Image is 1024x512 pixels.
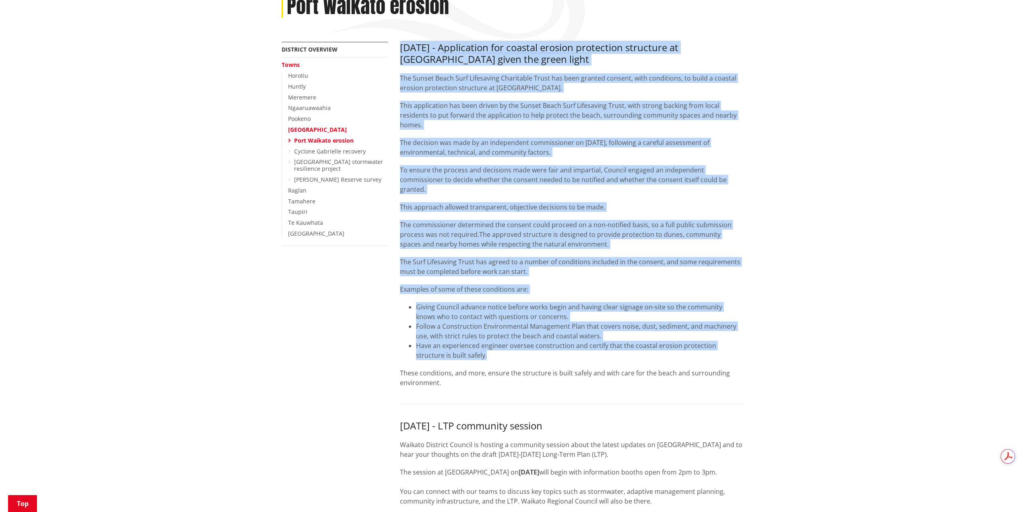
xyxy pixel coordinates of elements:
[294,147,366,155] a: Cyclone Gabrielle recovery
[8,495,37,512] a: Top
[400,138,743,157] p: The decision was made by an independent commissioner on [DATE], following a careful assessment of...
[294,176,381,183] a: [PERSON_NAME] Reserve survey
[400,440,743,459] p: Waikato District Council is hosting a community session about the latest updates on [GEOGRAPHIC_D...
[416,302,743,321] li: Giving Council advance notice before works begin and having clear signage on-site so the communit...
[400,73,743,93] p: The Sunset Beach Surf Lifesaving Charitable Trust has been granted consent, with conditions, to b...
[288,104,331,112] a: Ngaaruawaahia
[416,341,743,360] li: Have an experienced engineer oversee construction and certify that the coastal erosion protection...
[288,126,347,133] a: [GEOGRAPHIC_DATA]
[288,219,323,226] a: Te Kauwhata
[294,137,354,144] a: Port Waikato erosion
[400,42,743,65] h3: [DATE] - Application for coastal erosion protection structure at [GEOGRAPHIC_DATA] given the gree...
[987,478,1016,507] iframe: Messenger Launcher
[294,158,383,172] a: [GEOGRAPHIC_DATA] stormwater resilience project
[400,420,743,432] h3: [DATE] - LTP community session
[288,93,316,101] a: Meremere
[288,197,315,205] a: Tamahere
[400,257,743,276] p: The Surf Lifesaving Trust has agreed to a number of conditions included in the consent, and some ...
[416,321,743,341] li: Follow a Construction Environmental Management Plan that covers noise, dust, sediment, and machin...
[400,368,743,388] p: These conditions, and more, ensure the structure is built safely and with care for the beach and ...
[400,165,743,194] p: To ensure the process and decisions made were fair and impartial, Council engaged an independent ...
[288,208,307,216] a: Taupiri
[288,83,306,90] a: Huntly
[400,284,743,294] p: Examples of some of these conditions are:
[288,115,311,122] a: Pookeno
[282,46,338,53] a: District overview
[288,72,308,79] a: Horotiu
[400,220,743,249] p: The commissioner determined the consent could proceed on a non-notified basis, so a full public s...
[400,202,743,212] p: This approach allowed transparent, objective decisions to be made.
[288,187,307,194] a: Raglan
[519,468,539,477] strong: [DATE]
[400,101,743,130] p: This application has been driven by the Sunset Beach Surf Lifesaving Trust, with strong backing f...
[282,61,300,68] a: Towns
[288,230,344,237] a: [GEOGRAPHIC_DATA]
